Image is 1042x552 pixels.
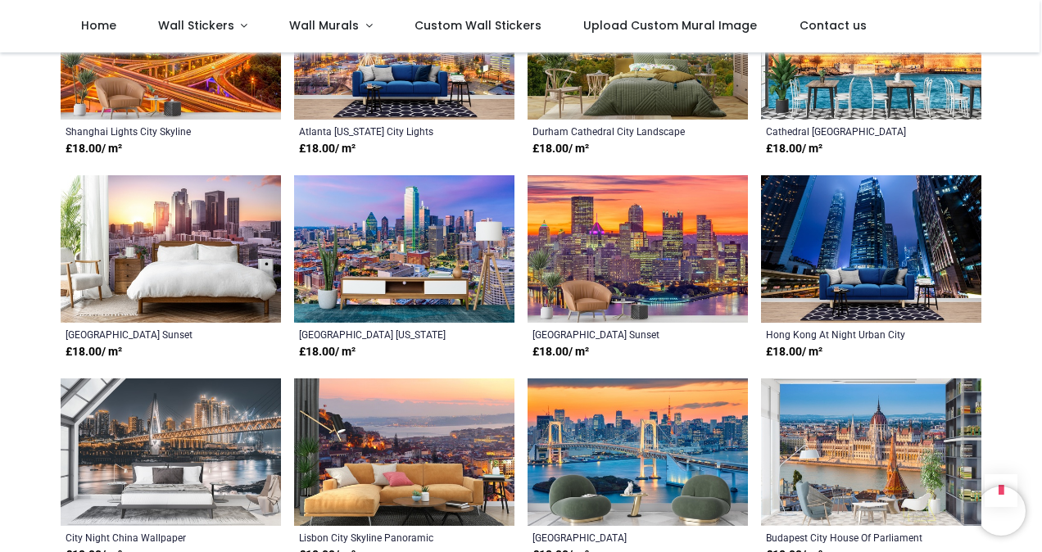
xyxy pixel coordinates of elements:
strong: £ 18.00 / m² [532,344,589,360]
strong: £ 18.00 / m² [766,141,822,157]
a: Budapest City House Of Parliament Wallpaper [766,531,934,544]
a: Durham Cathedral City Landscape Wallpaper [532,124,700,138]
img: Hong Kong At Night Urban City Skyline Wall Mural Wallpaper [761,175,981,323]
a: [GEOGRAPHIC_DATA] Sunset Wallpaper [66,328,233,341]
img: Lisbon City Skyline Panoramic Wall Mural Wallpaper [294,378,514,526]
span: Upload Custom Mural Image [583,17,757,34]
a: [GEOGRAPHIC_DATA] [GEOGRAPHIC_DATA] Wallpaper [532,531,700,544]
a: Shanghai Lights City Skyline Wallpaper [66,124,233,138]
a: [GEOGRAPHIC_DATA] [US_STATE] [GEOGRAPHIC_DATA] City Skyline Wallpaper [299,328,467,341]
a: Lisbon City Skyline Panoramic Wallpaper [299,531,467,544]
strong: £ 18.00 / m² [66,344,122,360]
a: City Night China Wallpaper [66,531,233,544]
img: Dallas Texas USA City Skyline Wall Mural Wallpaper [294,175,514,323]
a: Hong Kong At Night Urban City Skyline Wallpaper [766,328,934,341]
strong: £ 18.00 / m² [299,141,356,157]
a: Atlanta [US_STATE] City Lights Wallpaper [299,124,467,138]
img: Budapest City House Of Parliament Wall Mural Wallpaper [761,378,981,526]
span: Custom Wall Stickers [415,17,541,34]
img: City Night China Wall Mural Wallpaper [61,378,281,526]
strong: £ 18.00 / m² [766,344,822,360]
iframe: Brevo live chat [976,486,1026,536]
img: Tokyo City Rainbow Bridge Wall Mural Wallpaper [528,378,748,526]
a: Cathedral [GEOGRAPHIC_DATA] Skyline Wallpaper [766,124,934,138]
img: Los Angeles City Sunset Wall Mural Wallpaper [61,175,281,323]
span: Wall Stickers [158,17,234,34]
strong: £ 18.00 / m² [66,141,122,157]
strong: £ 18.00 / m² [299,344,356,360]
a: [GEOGRAPHIC_DATA] Sunset [GEOGRAPHIC_DATA] City Skyline Wallpaper [532,328,700,341]
span: Contact us [800,17,867,34]
strong: £ 18.00 / m² [532,141,589,157]
img: Pittsburgh Sunset USA City Skyline Wall Mural Wallpaper [528,175,748,323]
span: Wall Murals [289,17,359,34]
span: Home [81,17,116,34]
